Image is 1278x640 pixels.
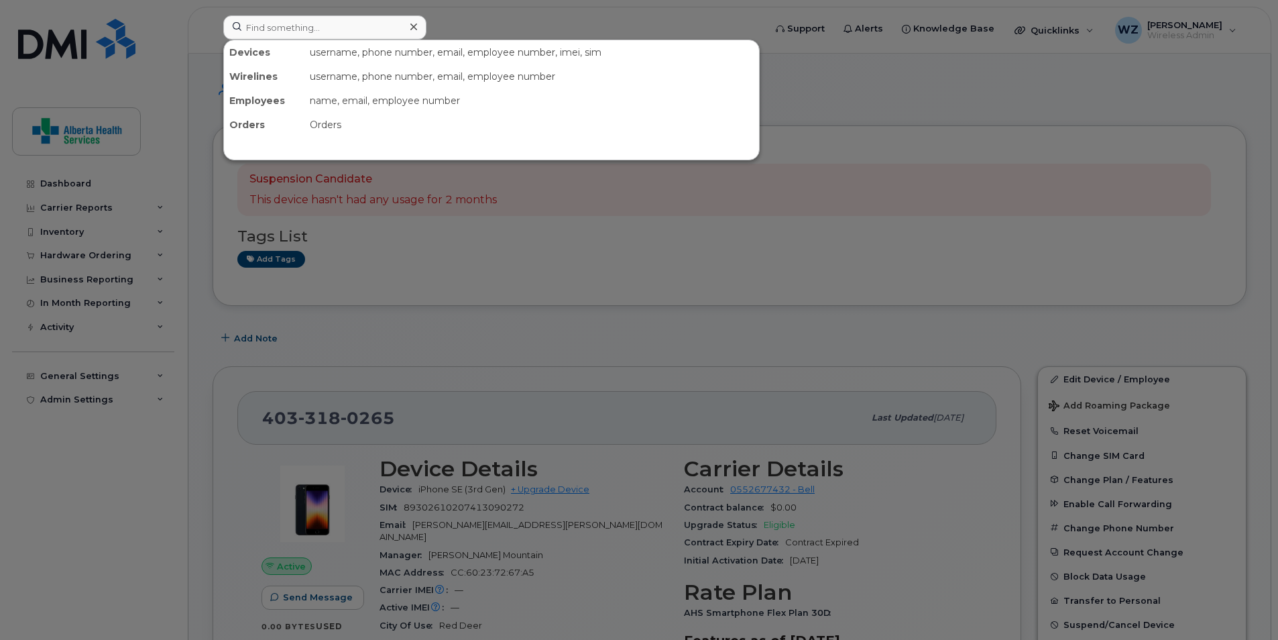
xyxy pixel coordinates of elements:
div: Orders [304,113,759,137]
div: name, email, employee number [304,89,759,113]
div: username, phone number, email, employee number [304,64,759,89]
div: Devices [224,40,304,64]
div: Orders [224,113,304,137]
div: Employees [224,89,304,113]
div: Wirelines [224,64,304,89]
div: username, phone number, email, employee number, imei, sim [304,40,759,64]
